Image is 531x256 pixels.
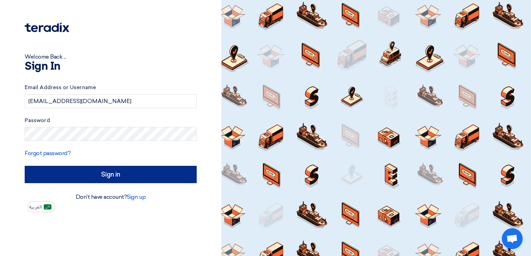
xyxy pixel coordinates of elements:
div: Welcome Back ... [25,53,197,61]
label: Email Address or Username [25,84,197,92]
span: العربية [29,205,42,210]
div: Don't have account? [25,193,197,201]
input: Enter your business email or username [25,94,197,108]
a: Sign up [127,194,146,200]
h1: Sign In [25,61,197,72]
a: Forgot password? [25,150,71,156]
img: ar-AR.png [44,204,51,210]
a: Open chat [502,228,523,249]
button: العربية [27,201,55,212]
label: Password [25,117,197,125]
input: Sign in [25,166,197,183]
img: Teradix logo [25,23,69,32]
